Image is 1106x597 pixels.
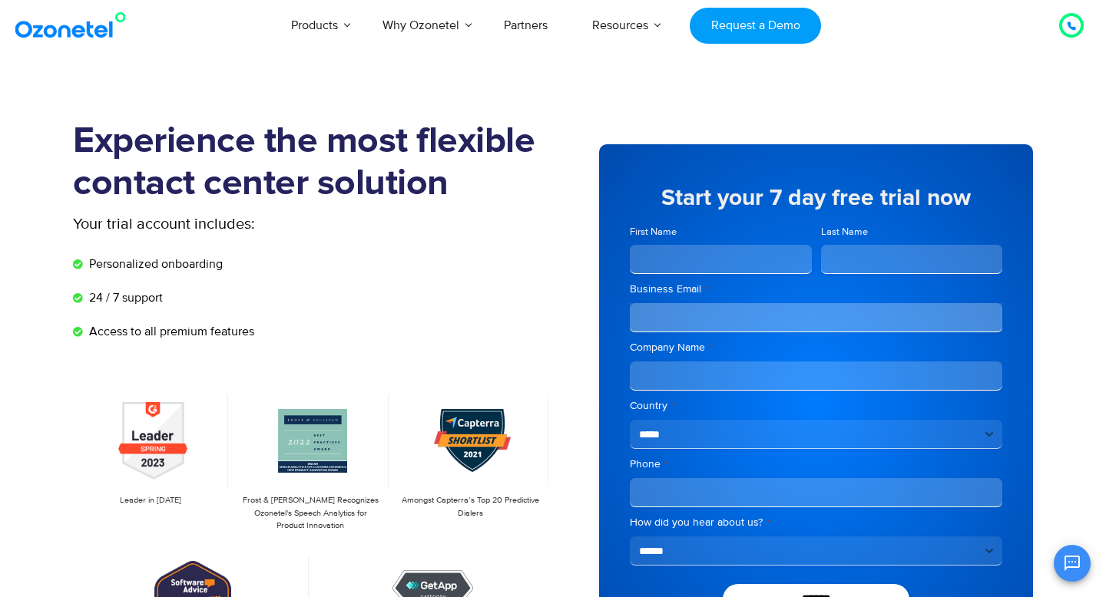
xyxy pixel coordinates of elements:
label: Business Email [630,282,1002,297]
h5: Start your 7 day free trial now [630,186,1002,209]
a: Request a Demo [690,8,821,44]
p: Frost & [PERSON_NAME] Recognizes Ozonetel's Speech Analytics for Product Innovation [240,494,380,533]
h1: Experience the most flexible contact center solution [73,120,553,205]
label: First Name [630,225,812,239]
p: Your trial account includes: [73,213,438,236]
label: Company Name [630,340,1002,355]
p: Amongst Capterra’s Top 20 Predictive Dialers [401,494,541,519]
span: Access to all premium features [85,322,254,341]
label: How did you hear about us? [630,515,1002,530]
label: Country [630,398,1002,414]
p: Leader in [DATE] [81,494,220,507]
button: Open chat [1054,545,1091,582]
label: Phone [630,457,1002,472]
span: Personalized onboarding [85,255,223,273]
span: 24 / 7 support [85,289,163,307]
label: Last Name [821,225,1003,239]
